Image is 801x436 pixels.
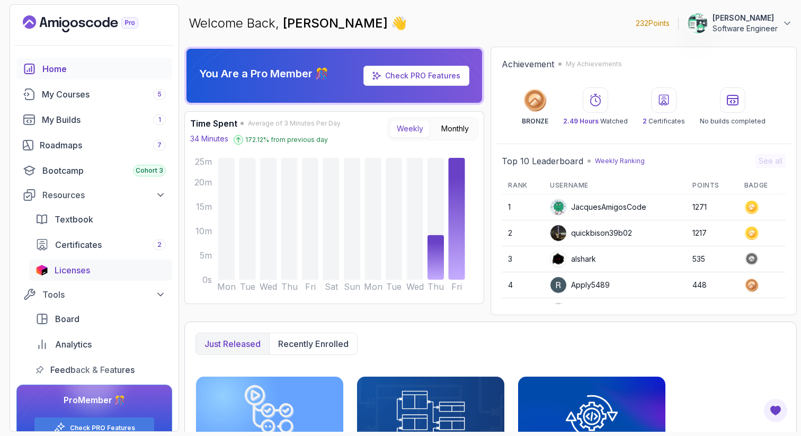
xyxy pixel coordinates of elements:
td: 4 [502,272,544,298]
a: licenses [29,260,172,281]
td: 2 [502,220,544,246]
span: 👋 [391,15,407,32]
span: Cohort 3 [136,166,163,175]
a: Landing page [23,15,163,32]
a: builds [16,109,172,130]
img: jetbrains icon [35,265,48,275]
a: certificates [29,234,172,255]
p: Weekly Ranking [595,157,645,165]
button: Recently enrolled [269,333,357,354]
span: Analytics [55,338,92,351]
td: 1 [502,194,544,220]
span: 2 [157,241,162,249]
a: feedback [29,359,172,380]
div: alshark [550,251,596,268]
td: 3 [502,246,544,272]
p: [PERSON_NAME] [713,13,778,23]
div: My Builds [42,113,166,126]
tspan: Fri [451,281,462,292]
tspan: Sat [325,281,339,292]
a: roadmaps [16,135,172,156]
p: No builds completed [700,117,766,126]
div: quickbison39b02 [550,225,632,242]
tspan: 20m [194,177,212,188]
div: Home [42,63,166,75]
p: Just released [204,337,261,350]
p: Certificates [643,117,685,126]
th: Username [544,177,686,194]
p: Welcome Back, [189,15,407,32]
div: Bootcamp [42,164,166,177]
p: BRONZE [522,117,548,126]
span: 2 [643,117,647,125]
tspan: 5m [200,250,212,261]
img: default monster avatar [550,199,566,215]
div: JacquesAmigosCode [550,199,646,216]
span: Feedback & Features [50,363,135,376]
div: Resources [42,189,166,201]
a: home [16,58,172,79]
h2: Top 10 Leaderboard [502,155,583,167]
tspan: 10m [195,226,212,236]
span: Certificates [55,238,102,251]
tspan: 15m [196,201,212,212]
tspan: Thu [281,281,298,292]
button: See all [755,154,786,168]
a: Check PRO Features [363,66,469,86]
a: analytics [29,334,172,355]
tspan: Sun [344,281,360,292]
div: Tools [42,288,166,301]
p: Watched [563,117,628,126]
p: 172.12 % from previous day [245,136,328,144]
p: 34 Minutes [190,134,228,144]
tspan: Tue [240,281,255,292]
span: Average of 3 Minutes Per Day [248,119,341,128]
td: 390 [686,298,737,324]
a: Check PRO Features [385,71,460,80]
tspan: Thu [428,281,444,292]
span: 7 [157,141,162,149]
tspan: Tue [386,281,402,292]
button: Open Feedback Button [763,398,788,423]
p: You Are a Pro Member 🎊 [199,66,328,81]
button: Tools [16,285,172,304]
td: 5 [502,298,544,324]
div: Apply5489 [550,277,610,293]
td: 448 [686,272,737,298]
span: Licenses [55,264,90,277]
th: Rank [502,177,544,194]
div: jvxdev [550,302,595,319]
tspan: Wed [260,281,277,292]
a: bootcamp [16,160,172,181]
button: Weekly [390,120,430,138]
tspan: Wed [406,281,424,292]
tspan: Mon [364,281,382,292]
td: 1271 [686,194,737,220]
p: Recently enrolled [278,337,349,350]
tspan: Fri [305,281,316,292]
button: Just released [196,333,269,354]
tspan: Mon [217,281,236,292]
td: 535 [686,246,737,272]
a: courses [16,84,172,105]
span: 2.49 Hours [563,117,599,125]
h3: Time Spent [190,117,237,130]
p: Software Engineer [713,23,778,34]
p: My Achievements [566,60,622,68]
th: Badge [738,177,786,194]
div: Roadmaps [40,139,166,152]
img: user profile image [550,251,566,267]
h2: Achievement [502,58,554,70]
span: [PERSON_NAME] [283,15,391,31]
a: textbook [29,209,172,230]
img: user profile image [550,225,566,241]
button: Monthly [434,120,476,138]
a: Check PRO Features [70,424,135,432]
img: user profile image [688,13,708,33]
span: Board [55,313,79,325]
span: 5 [157,90,162,99]
tspan: 0s [202,274,212,285]
button: Resources [16,185,172,204]
th: Points [686,177,737,194]
span: Textbook [55,213,93,226]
